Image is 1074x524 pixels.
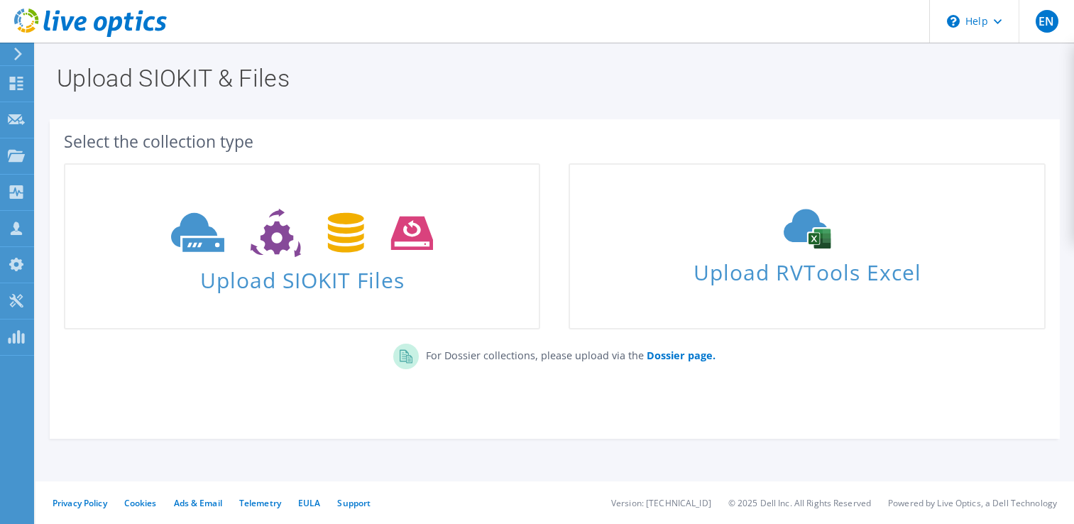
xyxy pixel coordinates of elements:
[174,497,222,509] a: Ads & Email
[570,253,1043,284] span: Upload RVTools Excel
[239,497,281,509] a: Telemetry
[728,497,871,509] li: © 2025 Dell Inc. All Rights Reserved
[124,497,157,509] a: Cookies
[337,497,371,509] a: Support
[53,497,107,509] a: Privacy Policy
[1036,10,1058,33] span: EN
[888,497,1057,509] li: Powered by Live Optics, a Dell Technology
[64,133,1046,149] div: Select the collection type
[647,349,716,362] b: Dossier page.
[644,349,716,362] a: Dossier page.
[611,497,711,509] li: Version: [TECHNICAL_ID]
[298,497,320,509] a: EULA
[57,66,1046,90] h1: Upload SIOKIT & Files
[65,261,539,291] span: Upload SIOKIT Files
[419,344,716,364] p: For Dossier collections, please upload via the
[947,15,960,28] svg: \n
[569,163,1045,329] a: Upload RVTools Excel
[64,163,540,329] a: Upload SIOKIT Files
